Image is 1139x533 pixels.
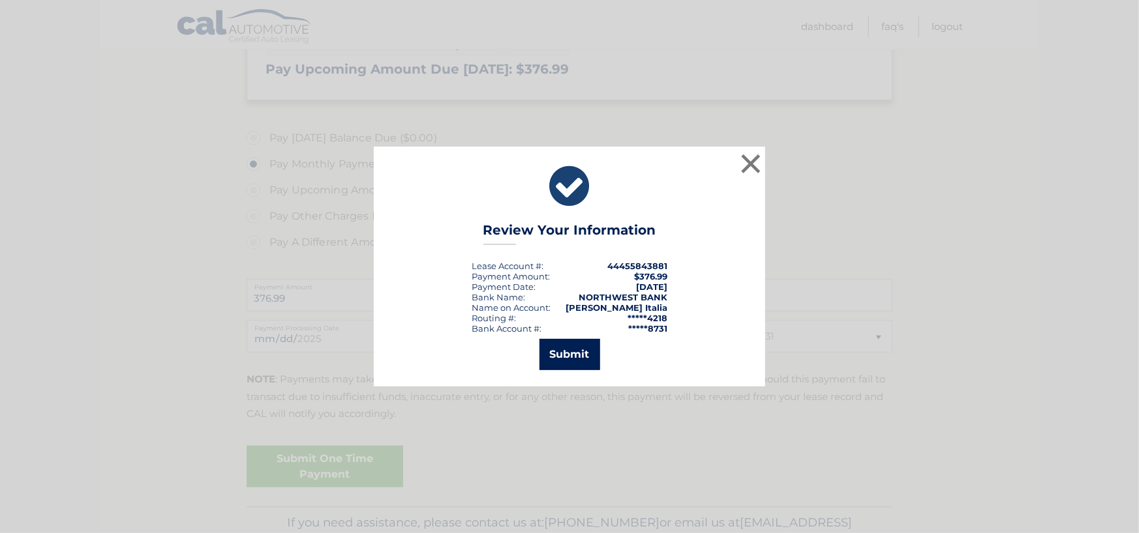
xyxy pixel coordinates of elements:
div: Name on Account: [472,302,551,313]
h3: Review Your Information [483,222,656,245]
strong: [PERSON_NAME] Italia [566,302,667,313]
button: Submit [539,339,600,370]
div: Lease Account #: [472,261,543,271]
div: Bank Account #: [472,323,541,334]
div: Routing #: [472,313,516,323]
div: : [472,281,536,292]
div: Payment Amount: [472,271,550,281]
button: × [738,151,764,177]
strong: NORTHWEST BANK [579,292,667,302]
span: [DATE] [636,281,667,292]
div: Bank Name: [472,292,525,302]
strong: 44455843881 [607,261,667,271]
span: Payment Date [472,281,534,292]
span: $376.99 [634,271,667,281]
